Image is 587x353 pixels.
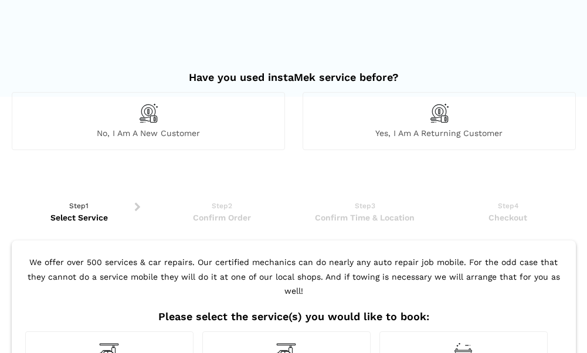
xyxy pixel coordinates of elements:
[22,255,565,310] p: We offer over 500 services & car repairs. Our certified mechanics can do nearly any auto repair j...
[12,200,147,223] a: Step1
[22,310,565,323] h2: Please select the service(s) you would like to book:
[297,200,433,223] a: Step3
[297,212,433,223] span: Confirm Time & Location
[303,128,575,138] span: Yes, I am a returning customer
[154,200,290,223] a: Step2
[12,59,576,84] h2: Have you used instaMek service before?
[440,212,576,223] span: Checkout
[12,128,284,138] span: No, I am a new customer
[440,200,576,223] a: Step4
[154,212,290,223] span: Confirm Order
[12,212,147,223] span: Select Service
